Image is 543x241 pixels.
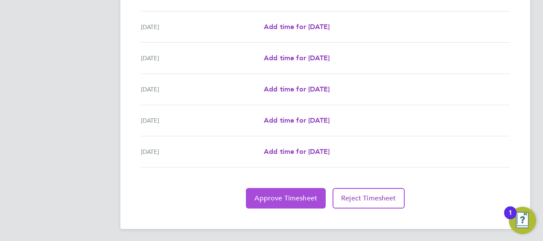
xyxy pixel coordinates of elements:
[508,213,512,224] div: 1
[264,147,330,156] span: Add time for [DATE]
[264,85,330,93] span: Add time for [DATE]
[509,207,536,234] button: Open Resource Center, 1 new notification
[141,84,264,94] div: [DATE]
[141,22,264,32] div: [DATE]
[141,147,264,157] div: [DATE]
[141,53,264,63] div: [DATE]
[264,84,330,94] a: Add time for [DATE]
[264,22,330,32] a: Add time for [DATE]
[264,53,330,63] a: Add time for [DATE]
[254,194,317,203] span: Approve Timesheet
[264,116,330,124] span: Add time for [DATE]
[341,194,396,203] span: Reject Timesheet
[264,54,330,62] span: Add time for [DATE]
[264,23,330,31] span: Add time for [DATE]
[264,147,330,157] a: Add time for [DATE]
[264,115,330,126] a: Add time for [DATE]
[333,188,405,209] button: Reject Timesheet
[141,115,264,126] div: [DATE]
[246,188,326,209] button: Approve Timesheet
